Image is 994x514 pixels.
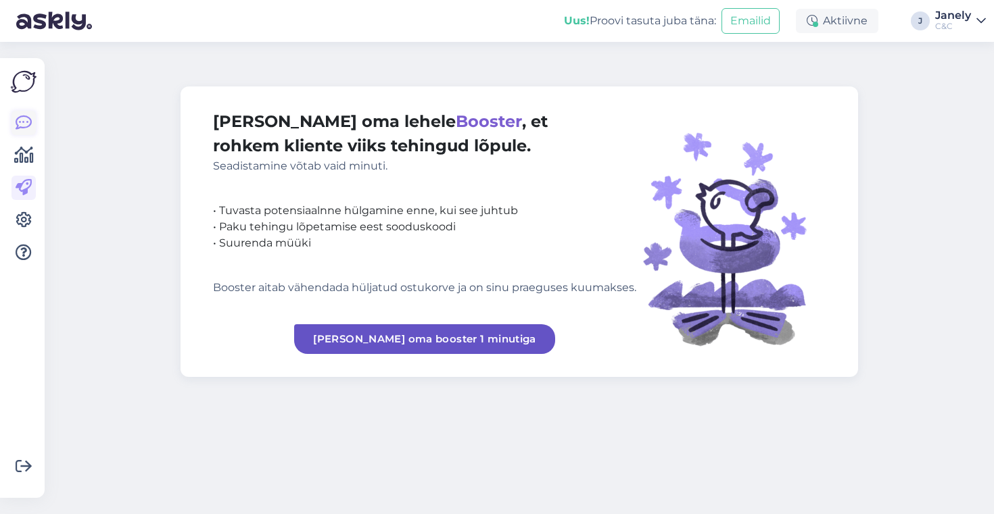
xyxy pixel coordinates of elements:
img: illustration [636,109,826,354]
img: Askly Logo [11,69,37,95]
a: JanelyC&C [935,10,986,32]
div: [PERSON_NAME] oma lehele , et rohkem kliente viiks tehingud lõpule. [213,109,636,174]
div: • Tuvasta potensiaalnne hülgamine enne, kui see juhtub [213,203,636,219]
div: C&C [935,21,971,32]
div: J [911,11,930,30]
div: Aktiivne [796,9,878,33]
div: • Suurenda müüki [213,235,636,251]
span: Booster [456,111,522,131]
div: Janely [935,10,971,21]
b: Uus! [564,14,590,27]
div: Seadistamine võtab vaid minuti. [213,158,636,174]
a: [PERSON_NAME] oma booster 1 minutiga [294,324,555,354]
div: Booster aitab vähendada hüljatud ostukorve ja on sinu praeguses kuumakses. [213,280,636,296]
button: Emailid [721,8,780,34]
div: • Paku tehingu lõpetamise eest sooduskoodi [213,219,636,235]
div: Proovi tasuta juba täna: [564,13,716,29]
